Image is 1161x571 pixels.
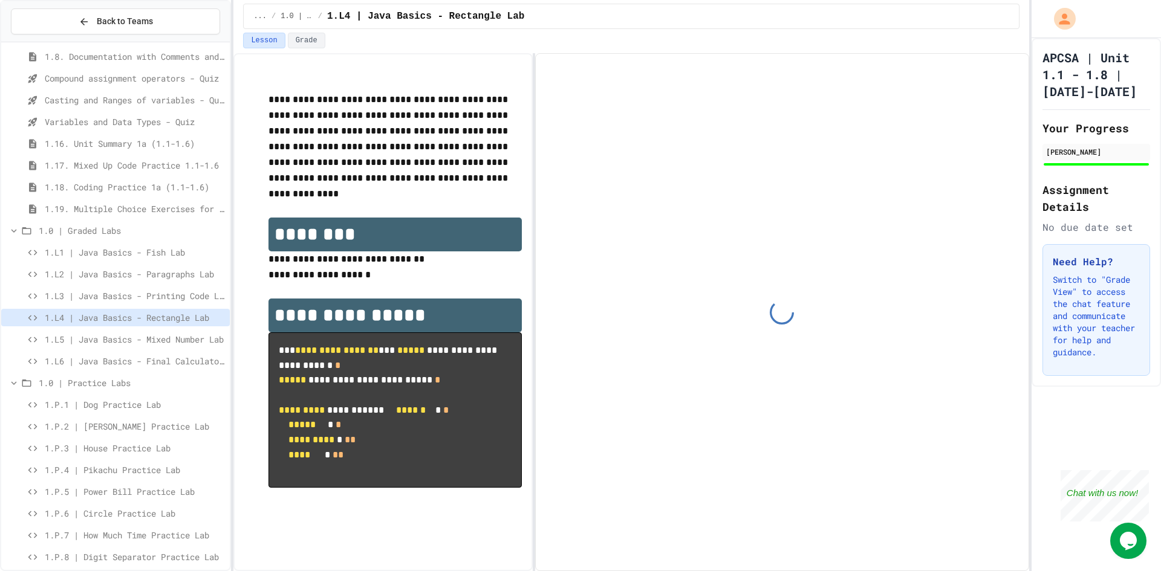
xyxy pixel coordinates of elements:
button: Grade [288,33,325,48]
span: / [318,11,322,21]
div: [PERSON_NAME] [1046,146,1146,157]
iframe: chat widget [1110,523,1149,559]
p: Switch to "Grade View" to access the chat feature and communicate with your teacher for help and ... [1053,274,1140,358]
span: 1.0 | Practice Labs [39,376,225,389]
button: Lesson [243,33,285,48]
span: 1.P.8 | Digit Separator Practice Lab [45,550,225,563]
span: 1.L2 | Java Basics - Paragraphs Lab [45,268,225,280]
span: 1.17. Mixed Up Code Practice 1.1-1.6 [45,159,225,172]
span: 1.P.2 | [PERSON_NAME] Practice Lab [45,420,225,433]
span: Back to Teams [97,15,153,28]
button: Back to Teams [11,8,220,34]
span: 1.L3 | Java Basics - Printing Code Lab [45,289,225,302]
span: 1.L5 | Java Basics - Mixed Number Lab [45,333,225,346]
span: 1.P.5 | Power Bill Practice Lab [45,485,225,498]
span: 1.19. Multiple Choice Exercises for Unit 1a (1.1-1.6) [45,202,225,215]
span: 1.18. Coding Practice 1a (1.1-1.6) [45,181,225,193]
span: 1.16. Unit Summary 1a (1.1-1.6) [45,137,225,150]
span: 1.L1 | Java Basics - Fish Lab [45,246,225,259]
h2: Your Progress [1042,120,1150,137]
span: ... [253,11,267,21]
iframe: chat widget [1061,470,1149,521]
span: 1.P.6 | Circle Practice Lab [45,507,225,520]
span: Variables and Data Types - Quiz [45,115,225,128]
span: Casting and Ranges of variables - Quiz [45,94,225,106]
span: Compound assignment operators - Quiz [45,72,225,85]
div: No due date set [1042,220,1150,234]
span: 1.L4 | Java Basics - Rectangle Lab [327,9,524,24]
span: / [272,11,276,21]
span: 1.0 | Graded Labs [39,224,225,237]
h3: Need Help? [1053,254,1140,269]
span: 1.L4 | Java Basics - Rectangle Lab [45,311,225,324]
h2: Assignment Details [1042,181,1150,215]
span: 1.P.7 | How Much Time Practice Lab [45,529,225,541]
span: 1.L6 | Java Basics - Final Calculator Lab [45,355,225,367]
span: 1.P.1 | Dog Practice Lab [45,398,225,411]
span: 1.P.3 | House Practice Lab [45,442,225,454]
span: 1.P.4 | Pikachu Practice Lab [45,463,225,476]
div: My Account [1041,5,1079,33]
span: 1.0 | Graded Labs [281,11,313,21]
span: 1.8. Documentation with Comments and Preconditions [45,50,225,63]
h1: APCSA | Unit 1.1 - 1.8 | [DATE]-[DATE] [1042,49,1150,100]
